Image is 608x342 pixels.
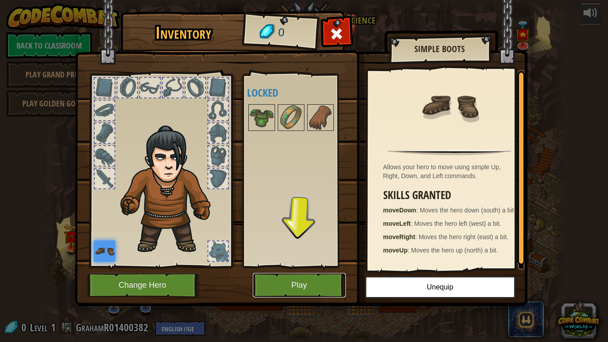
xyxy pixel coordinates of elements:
[127,24,240,42] h1: Inventory
[94,240,115,262] img: portrait.png
[419,233,509,240] span: Moves the hero right (east) a bit.
[277,24,285,41] span: 0
[383,189,520,201] h3: Skills Granted
[279,105,304,130] img: portrait.png
[415,233,419,240] span: :
[116,125,225,255] img: hair_2.png
[414,220,501,227] span: Moves the hero left (west) a bit.
[398,44,482,54] h2: Simple Boots
[383,220,411,227] strong: moveLeft
[411,220,414,227] span: :
[247,87,359,98] h4: Locked
[408,247,411,254] span: :
[416,207,420,214] span: :
[421,77,478,134] img: portrait.png
[87,273,200,297] button: Change Hero
[249,105,274,130] img: portrait.png
[387,150,511,155] img: hr.png
[308,105,333,130] img: portrait.png
[420,207,516,214] span: Moves the hero down (south) a bit.
[383,233,415,240] strong: moveRight
[365,276,515,298] button: Unequip
[383,207,417,214] strong: moveDown
[253,273,346,297] button: Play
[383,163,520,180] div: Allows your hero to move using simple Up, Right, Down, and Left commands.
[411,247,498,254] span: Moves the hero up (north) a bit.
[383,247,408,254] strong: moveUp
